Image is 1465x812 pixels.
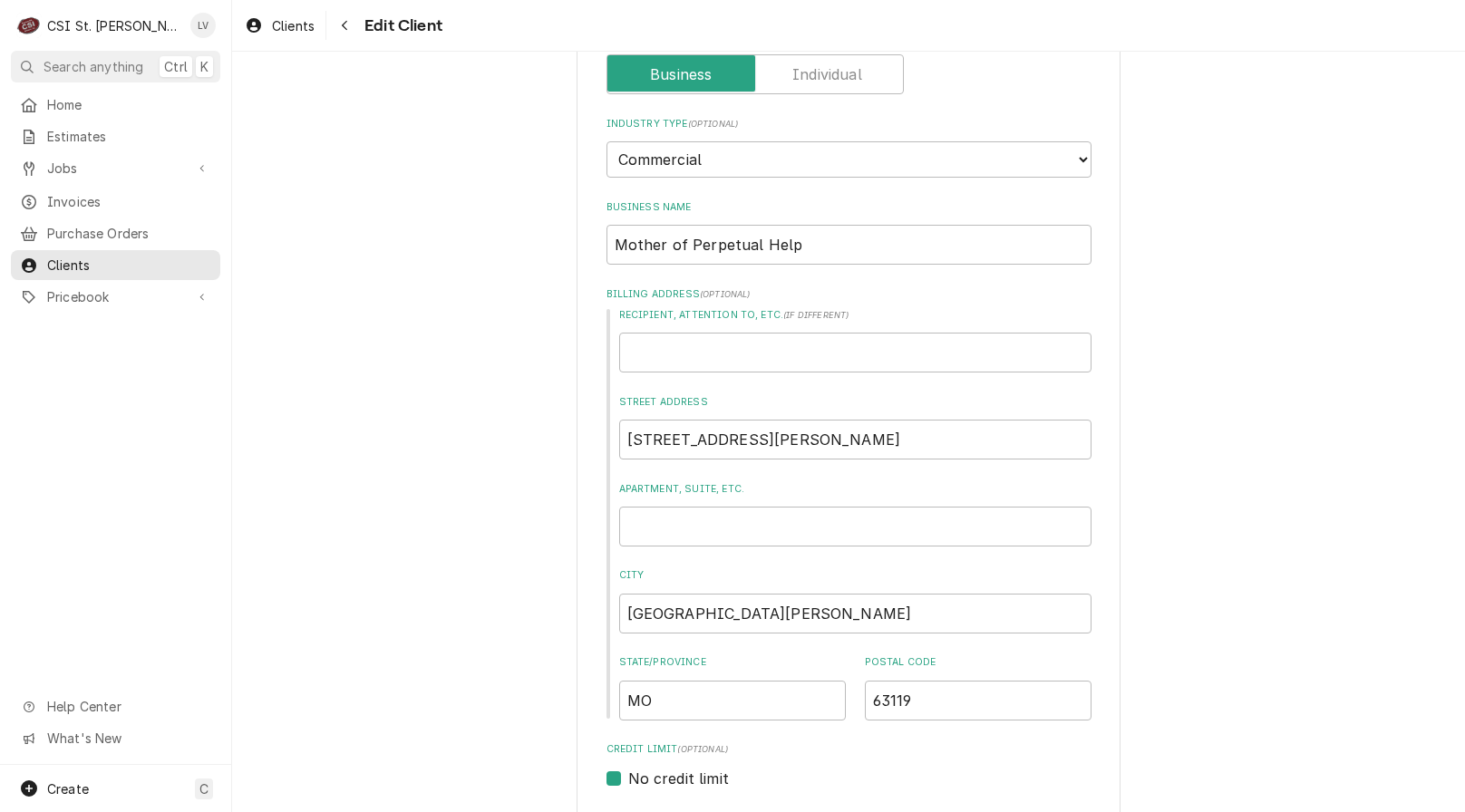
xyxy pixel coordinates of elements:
[47,287,184,306] span: Pricebook
[619,482,1091,497] label: Apartment, Suite, etc.
[16,13,42,38] div: C
[619,568,1091,633] div: City
[47,127,211,146] span: Estimates
[190,13,216,38] div: LV
[619,395,1091,459] div: Street Address
[865,655,1091,670] label: Postal Code
[606,200,1091,265] div: Business Name
[677,744,728,754] span: (optional)
[330,11,359,40] button: Navigate back
[47,95,211,114] span: Home
[11,282,220,312] a: Go to Pricebook
[606,742,1091,788] div: Credit Limit
[11,187,220,217] a: Invoices
[619,568,1091,583] label: City
[199,779,209,798] span: C
[47,729,209,748] span: What's New
[700,289,751,299] span: ( optional )
[11,218,220,248] a: Purchase Orders
[619,308,1091,372] div: Recipient, Attention To, etc.
[47,16,180,35] div: CSI St. [PERSON_NAME]
[606,30,1091,94] div: Client Type
[619,308,1091,323] label: Recipient, Attention To, etc.
[190,13,216,38] div: Lisa Vestal's Avatar
[606,117,1091,131] label: Industry Type
[47,697,209,716] span: Help Center
[11,51,220,82] button: Search anythingCtrlK
[164,57,188,76] span: Ctrl
[47,159,184,178] span: Jobs
[16,13,42,38] div: CSI St. Louis's Avatar
[47,192,211,211] span: Invoices
[606,287,1091,302] label: Billing Address
[47,224,211,243] span: Purchase Orders
[865,655,1091,720] div: Postal Code
[47,781,89,797] span: Create
[628,768,729,789] label: No credit limit
[47,256,211,275] span: Clients
[688,119,739,129] span: ( optional )
[619,655,846,720] div: State/Province
[606,117,1091,178] div: Industry Type
[619,655,846,670] label: State/Province
[11,121,220,151] a: Estimates
[619,482,1091,546] div: Apartment, Suite, etc.
[272,16,315,35] span: Clients
[44,57,143,76] span: Search anything
[606,287,1091,720] div: Billing Address
[238,11,322,41] a: Clients
[11,691,220,721] a: Go to Help Center
[783,310,849,320] span: ( if different )
[359,14,442,38] span: Edit Client
[11,250,220,280] a: Clients
[200,57,209,76] span: K
[11,90,220,120] a: Home
[619,395,1091,410] label: Street Address
[11,723,220,753] a: Go to What's New
[606,200,1091,215] label: Business Name
[606,742,1091,757] label: Credit Limit
[11,153,220,183] a: Go to Jobs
